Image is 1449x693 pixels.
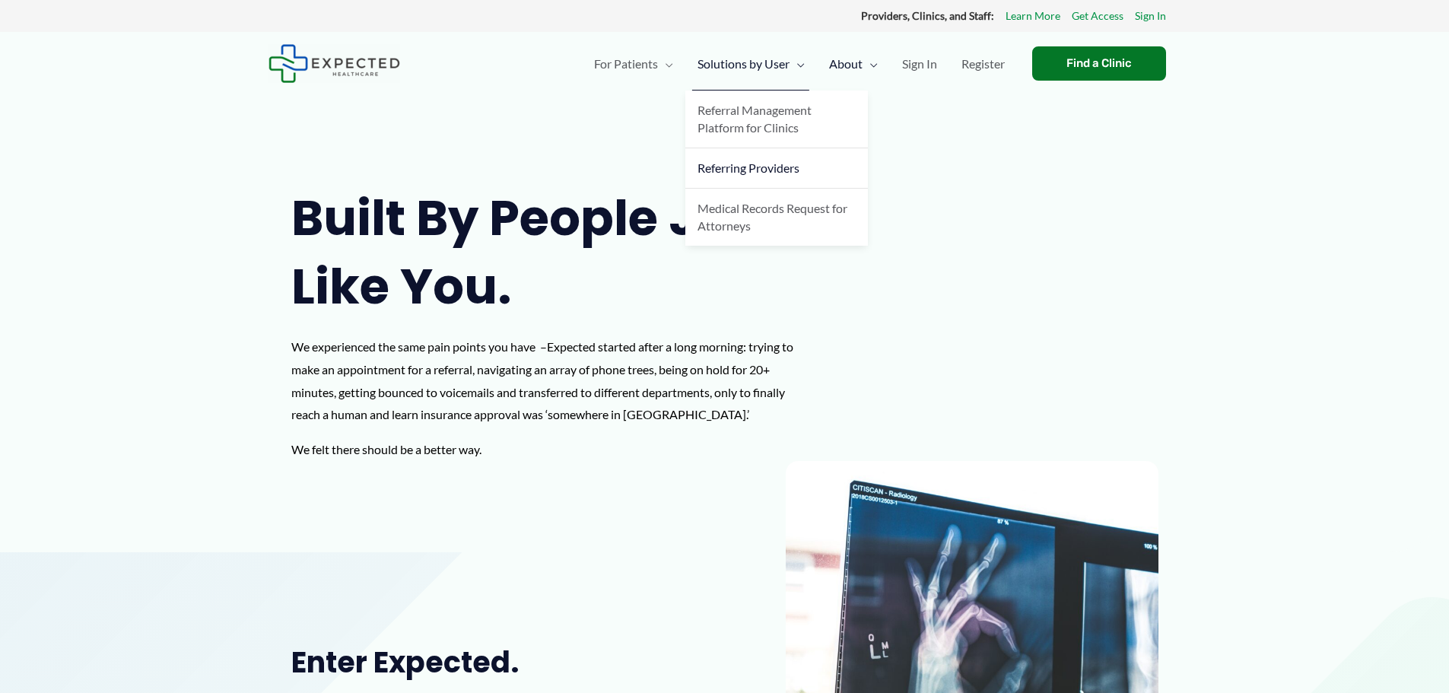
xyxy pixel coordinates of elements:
[685,189,868,246] a: Medical Records Request for Attorneys
[1072,6,1123,26] a: Get Access
[291,184,812,320] h1: Built by people just like you.
[582,37,1017,91] nav: Primary Site Navigation
[1032,46,1166,81] a: Find a Clinic
[582,37,685,91] a: For PatientsMenu Toggle
[697,161,799,175] span: Referring Providers
[1006,6,1060,26] a: Learn More
[863,37,878,91] span: Menu Toggle
[697,103,812,135] span: Referral Management Platform for Clinics
[685,91,868,148] a: Referral Management Platform for Clinics
[949,37,1017,91] a: Register
[685,37,817,91] a: Solutions by UserMenu Toggle
[291,335,812,426] p: We experienced the same pain points you have –
[697,37,790,91] span: Solutions by User
[269,44,400,83] img: Expected Healthcare Logo - side, dark font, small
[817,37,890,91] a: AboutMenu Toggle
[291,438,812,461] p: We felt there should be a better way.
[291,644,676,681] h2: Enter Expected.
[890,37,949,91] a: Sign In
[861,9,994,22] strong: Providers, Clinics, and Staff:
[685,148,868,189] a: Referring Providers
[594,37,658,91] span: For Patients
[902,37,937,91] span: Sign In
[697,201,847,233] span: Medical Records Request for Attorneys
[829,37,863,91] span: About
[1135,6,1166,26] a: Sign In
[790,37,805,91] span: Menu Toggle
[961,37,1005,91] span: Register
[658,37,673,91] span: Menu Toggle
